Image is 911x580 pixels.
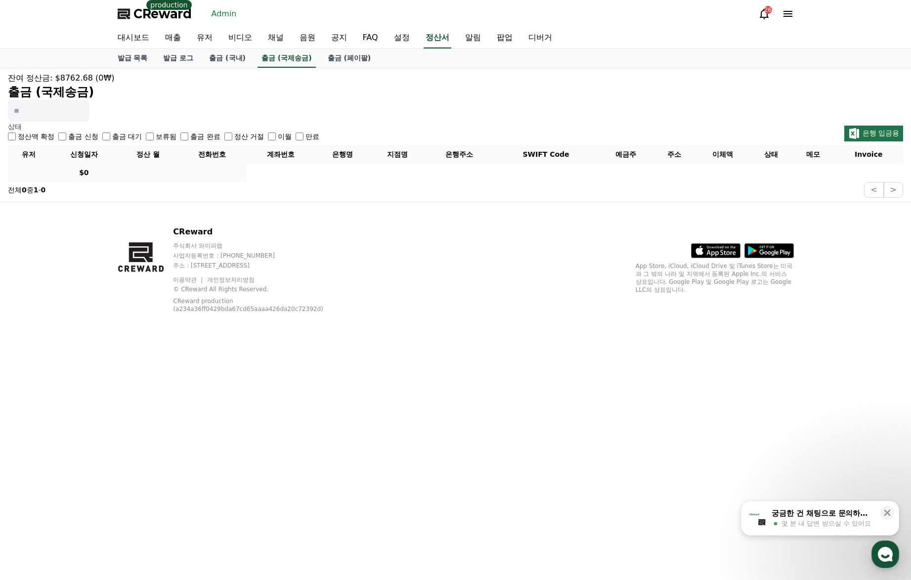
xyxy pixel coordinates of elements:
label: 출금 대기 [112,132,142,141]
th: 정산 월 [118,145,178,164]
th: 계좌번호 [247,145,315,164]
p: 주소 : [STREET_ADDRESS] [173,262,347,269]
th: 메모 [792,145,834,164]
a: Admin [208,6,241,22]
h2: 출금 (국제송금) [8,84,903,100]
p: 주식회사 와이피랩 [173,242,347,250]
p: CReward production (a234a36ff0429bda67cd65aaaa426da20c72392d) [173,297,331,313]
a: 출금 (국내) [201,49,254,68]
p: 전체 중 - [8,185,45,195]
th: SWIFT Code [494,145,599,164]
th: 유저 [8,145,50,164]
button: < [864,182,883,198]
a: 발급 목록 [110,49,156,68]
span: 잔여 정산금: [8,73,52,83]
button: 은행 입금용 [844,126,903,141]
p: © CReward All Rights Reserved. [173,285,347,293]
label: 보류됨 [156,132,176,141]
span: $8762.68 (0₩) [55,73,115,83]
span: 홈 [31,328,37,336]
th: 지점명 [370,145,426,164]
th: 은행주소 [425,145,493,164]
label: 만료 [305,132,319,141]
label: 출금 완료 [190,132,220,141]
th: 상태 [750,145,792,164]
a: 채널 [260,28,292,48]
a: 이용약관 [173,276,204,283]
label: 출금 신청 [68,132,98,141]
a: 정산서 [424,28,451,48]
a: 음원 [292,28,323,48]
a: 26 [758,8,770,20]
span: 은행 입금용 [863,129,899,137]
p: App Store, iCloud, iCloud Drive 및 iTunes Store는 미국과 그 밖의 나라 및 지역에서 등록된 Apple Inc.의 서비스 상표입니다. Goo... [636,262,794,294]
label: 정산 거절 [234,132,264,141]
div: 26 [764,6,772,14]
a: 설정 [128,313,190,338]
a: 디버거 [521,28,560,48]
a: 공지 [323,28,355,48]
span: 대화 [90,329,102,337]
a: 팝업 [489,28,521,48]
th: Invoice [834,145,903,164]
p: 상태 [8,122,319,132]
a: 매출 [157,28,189,48]
span: CReward [133,6,192,22]
p: $0 [54,168,114,178]
a: 개인정보처리방침 [207,276,255,283]
label: 이월 [278,132,292,141]
strong: 0 [22,186,27,194]
a: FAQ [355,28,386,48]
th: 이체액 [695,145,751,164]
button: > [884,182,903,198]
a: 설정 [386,28,418,48]
th: 전화번호 [178,145,246,164]
a: 유저 [189,28,220,48]
a: 대시보드 [110,28,157,48]
label: 정산액 확정 [18,132,54,141]
strong: 1 [34,186,39,194]
a: 알림 [457,28,489,48]
p: CReward [173,226,347,238]
a: 출금 (국제송금) [258,49,316,68]
th: 예금주 [598,145,653,164]
a: 홈 [3,313,65,338]
a: 발급 로그 [155,49,201,68]
span: 설정 [153,328,165,336]
p: 사업자등록번호 : [PHONE_NUMBER] [173,252,347,260]
strong: 0 [41,186,46,194]
a: 비디오 [220,28,260,48]
th: 주소 [653,145,695,164]
a: CReward [118,6,192,22]
a: 대화 [65,313,128,338]
a: 출금 (페이팔) [320,49,379,68]
th: 은행명 [315,145,370,164]
th: 신청일자 [50,145,118,164]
